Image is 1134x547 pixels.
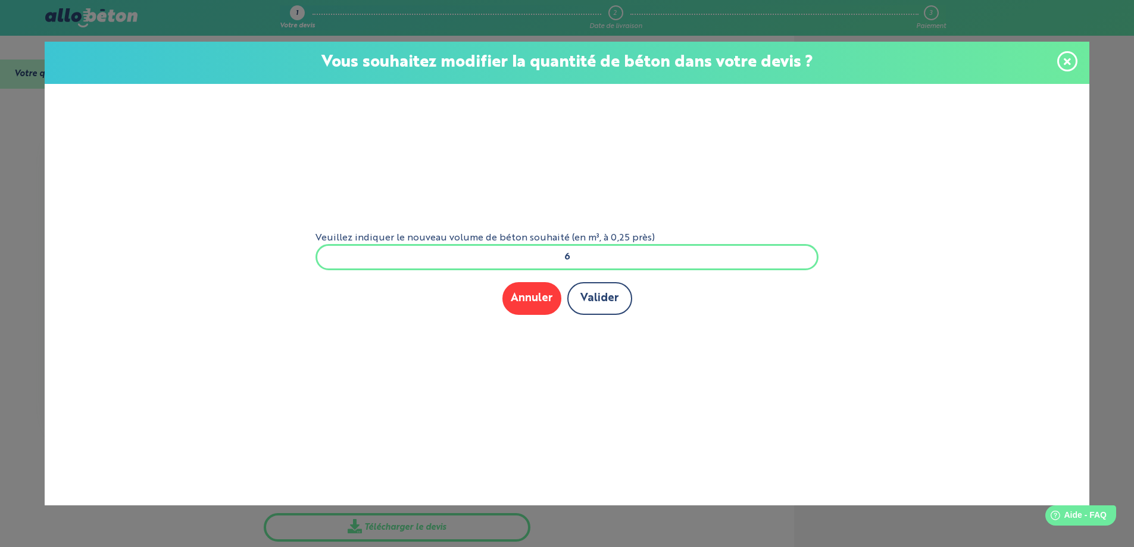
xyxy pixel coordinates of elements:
[57,54,1077,72] p: Vous souhaitez modifier la quantité de béton dans votre devis ?
[315,244,819,270] input: xxx
[1028,501,1121,534] iframe: Help widget launcher
[315,233,819,243] label: Veuillez indiquer le nouveau volume de béton souhaité (en m³, à 0,25 près)
[502,282,561,315] button: Annuler
[567,282,632,315] button: Valider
